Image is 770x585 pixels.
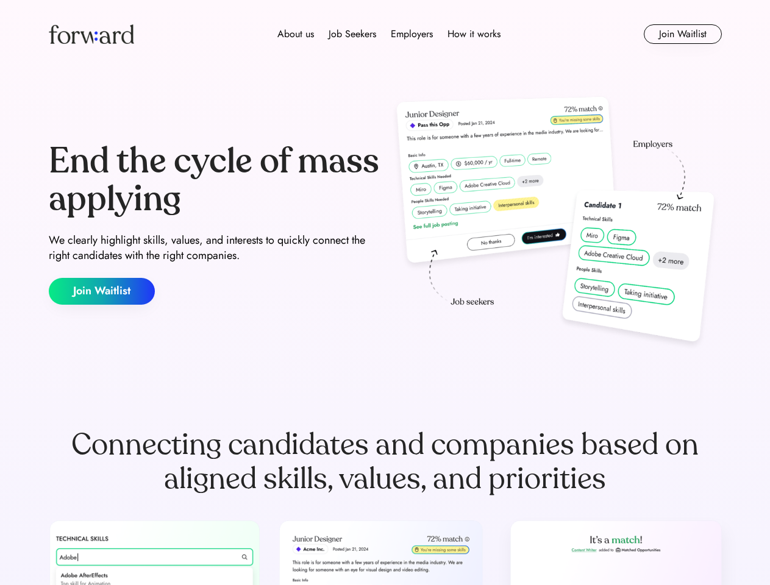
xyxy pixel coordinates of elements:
div: How it works [447,27,501,41]
div: About us [277,27,314,41]
img: hero-image.png [390,93,722,355]
div: Employers [391,27,433,41]
div: End the cycle of mass applying [49,143,380,218]
button: Join Waitlist [49,278,155,305]
div: Connecting candidates and companies based on aligned skills, values, and priorities [49,428,722,496]
div: Job Seekers [329,27,376,41]
img: Forward logo [49,24,134,44]
button: Join Waitlist [644,24,722,44]
div: We clearly highlight skills, values, and interests to quickly connect the right candidates with t... [49,233,380,263]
